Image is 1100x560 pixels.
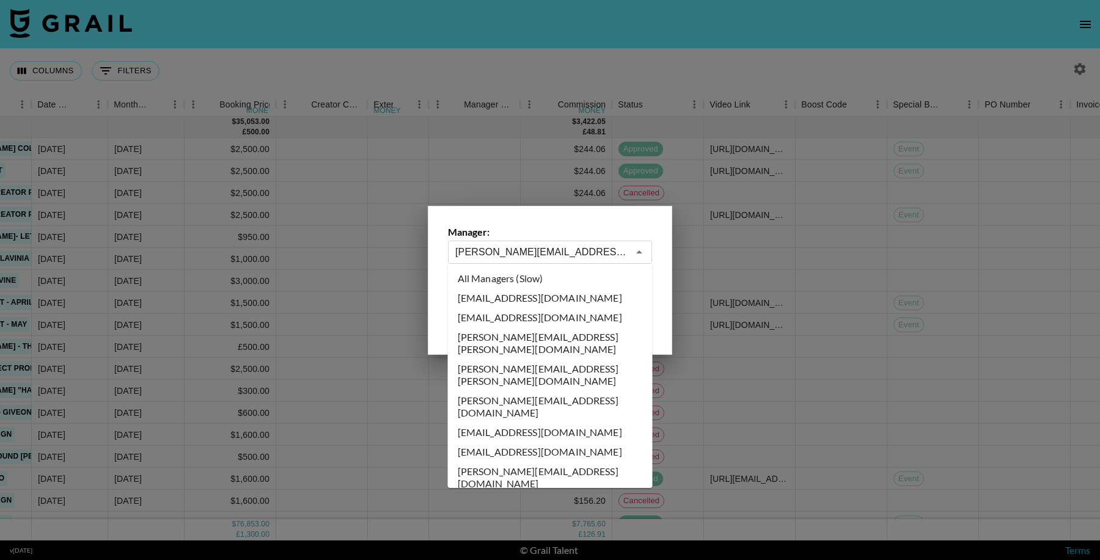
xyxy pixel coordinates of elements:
[448,359,653,391] li: [PERSON_NAME][EMAIL_ADDRESS][PERSON_NAME][DOMAIN_NAME]
[448,442,653,462] li: [EMAIL_ADDRESS][DOMAIN_NAME]
[448,308,653,327] li: [EMAIL_ADDRESS][DOMAIN_NAME]
[448,226,652,238] label: Manager:
[448,288,653,308] li: [EMAIL_ADDRESS][DOMAIN_NAME]
[448,327,653,359] li: [PERSON_NAME][EMAIL_ADDRESS][PERSON_NAME][DOMAIN_NAME]
[448,391,653,423] li: [PERSON_NAME][EMAIL_ADDRESS][DOMAIN_NAME]
[631,244,648,261] button: Close
[448,423,653,442] li: [EMAIL_ADDRESS][DOMAIN_NAME]
[448,462,653,493] li: [PERSON_NAME][EMAIL_ADDRESS][DOMAIN_NAME]
[448,269,653,288] li: All Managers (Slow)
